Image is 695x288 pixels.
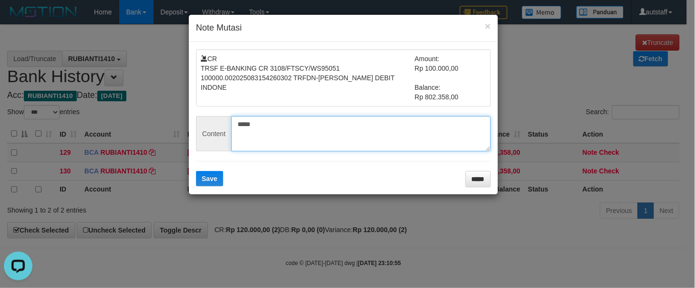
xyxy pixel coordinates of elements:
button: Save [196,171,223,186]
button: × [485,21,491,31]
span: Content [196,116,231,151]
h4: Note Mutasi [196,22,491,34]
td: Amount: Rp 100.000,00 Balance: Rp 802.358,00 [415,54,487,102]
td: CR TRSF E-BANKING CR 3108/FTSCY/WS95051 100000.002025083154260302 TRFDN-[PERSON_NAME] DEBIT INDONE [201,54,415,102]
button: Open LiveChat chat widget [4,4,32,32]
span: Save [202,175,218,182]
